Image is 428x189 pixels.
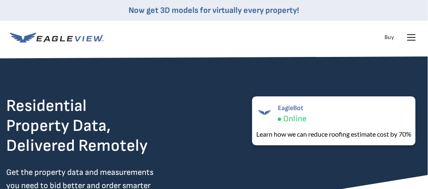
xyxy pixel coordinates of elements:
[283,114,306,124] span: Online
[6,96,148,156] h2: Residential Property Data, Delivered Remotely
[256,129,411,139] div: Learn how we can reduce roofing estimate cost by 70%
[129,5,299,15] a: Now get 3D models for virtually every property!
[384,34,394,41] a: Buy
[256,104,273,121] img: EagleBot
[278,104,306,112] span: EagleBot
